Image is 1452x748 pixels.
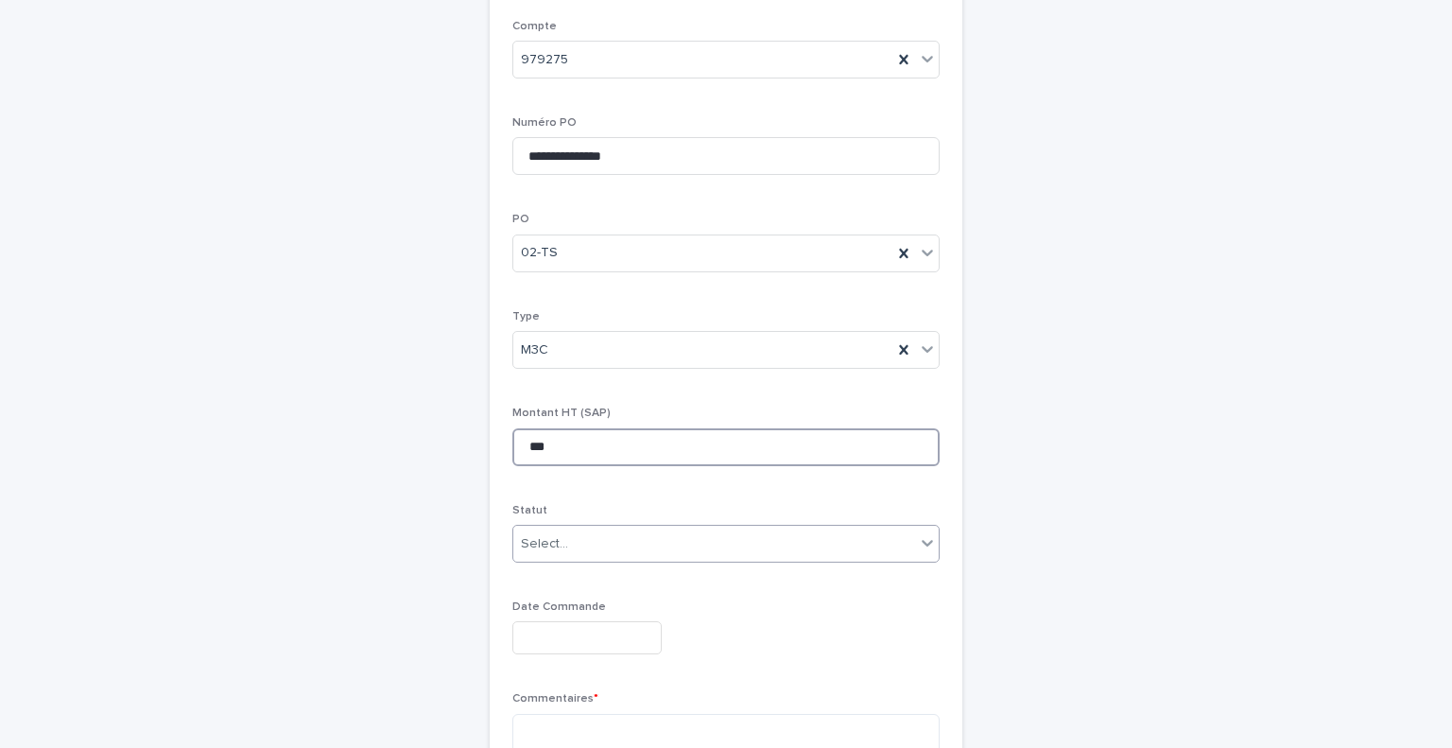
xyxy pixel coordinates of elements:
[521,50,568,70] span: 979275
[521,243,558,263] span: 02-TS
[521,534,568,554] div: Select...
[521,340,548,360] span: M3C
[512,693,598,705] span: Commentaires
[512,214,529,225] span: PO
[512,601,606,613] span: Date Commande
[512,311,540,322] span: Type
[512,21,557,32] span: Compte
[512,505,547,516] span: Statut
[512,117,577,129] span: Numéro PO
[512,408,611,419] span: Montant HT (SAP)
